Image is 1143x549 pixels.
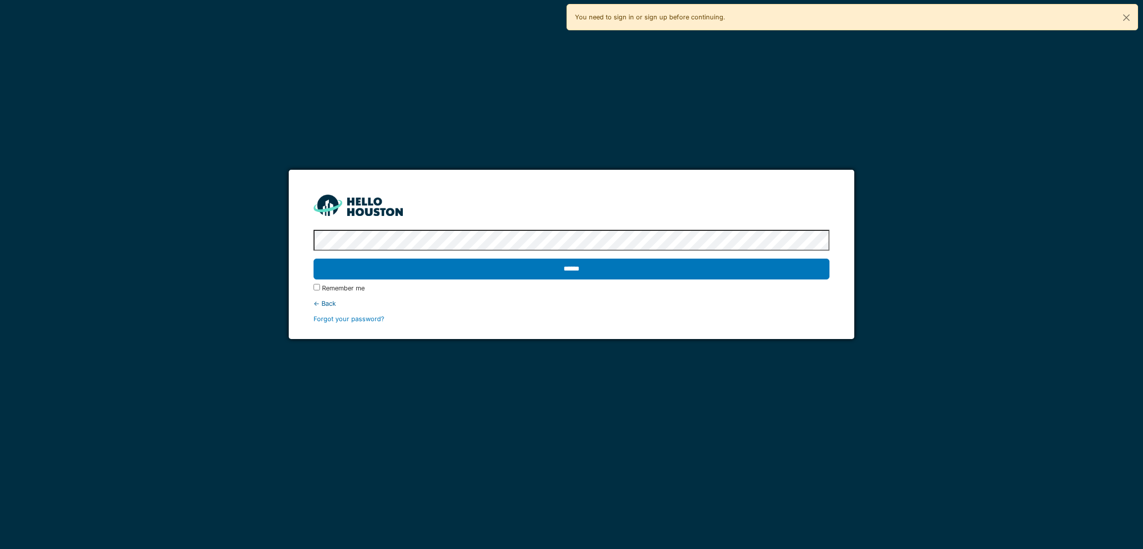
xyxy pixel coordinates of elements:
img: HH_line-BYnF2_Hg.png [314,195,403,216]
div: You need to sign in or sign up before continuing. [567,4,1138,30]
div: ← Back [314,299,829,308]
button: Close [1115,4,1138,31]
a: Forgot your password? [314,315,384,323]
label: Remember me [322,283,365,293]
